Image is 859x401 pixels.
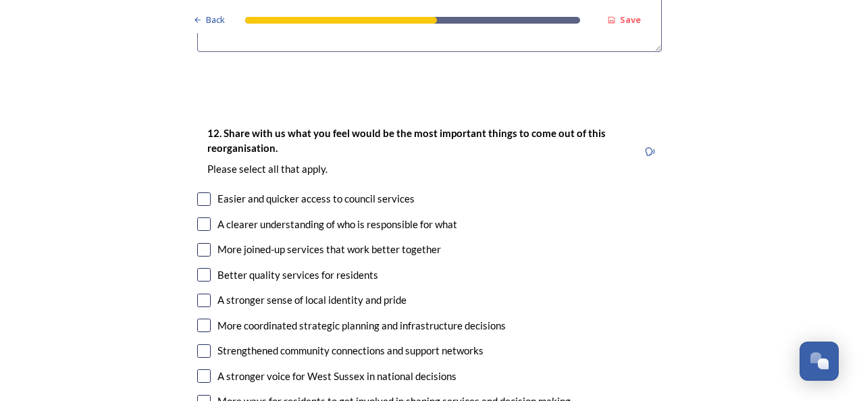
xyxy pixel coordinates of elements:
div: A clearer understanding of who is responsible for what [217,217,457,232]
div: More joined-up services that work better together [217,242,441,257]
div: Strengthened community connections and support networks [217,343,484,358]
button: Open Chat [800,342,839,381]
div: More coordinated strategic planning and infrastructure decisions [217,318,506,333]
p: Please select all that apply. [207,162,627,176]
div: Better quality services for residents [217,267,378,283]
span: Back [206,14,225,26]
div: A stronger sense of local identity and pride [217,292,407,308]
div: Easier and quicker access to council services [217,191,415,207]
strong: Save [620,14,641,26]
strong: 12. Share with us what you feel would be the most important things to come out of this reorganisa... [207,127,608,153]
div: A stronger voice for West Sussex in national decisions [217,369,457,384]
